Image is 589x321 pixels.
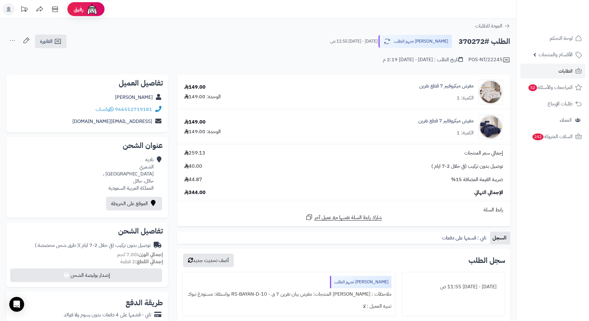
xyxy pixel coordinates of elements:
[40,38,53,45] span: الفاتورة
[528,84,537,91] span: 52
[468,257,505,264] h3: سجل الطلب
[11,79,163,87] h2: تفاصيل العميل
[184,163,202,170] span: 40.00
[115,94,153,101] a: [PERSON_NAME]
[86,3,98,15] img: ai-face.png
[184,176,202,183] span: 44.87
[11,142,163,149] h2: عنوان الشحن
[117,251,163,258] small: 7.00 كجم
[184,189,206,196] span: 344.00
[9,297,24,312] div: Open Intercom Messenger
[520,96,585,111] a: طلبات الإرجاع
[184,150,205,157] span: 259.13
[457,95,474,102] div: الكمية: 1
[532,132,573,141] span: السلات المتروكة
[378,35,452,48] button: [PERSON_NAME] تجهيز الطلب
[520,129,585,144] a: السلات المتروكة242
[137,251,163,258] strong: إجمالي الوزن:
[106,197,162,210] a: الموقع على الخريطة
[96,106,114,113] a: واتساب
[528,83,573,92] span: المراجعات والأسئلة
[11,227,163,235] h2: تفاصيل الشحن
[126,299,163,306] h2: طريقة الدفع
[35,35,66,48] a: الفاتورة
[474,189,503,196] span: الإجمالي النهائي
[184,119,206,126] div: 149.00
[183,254,234,267] button: أضف تحديث جديد
[490,232,510,244] a: السجل
[103,156,154,192] div: ناديه الشمري [GEOGRAPHIC_DATA] ، حائل، حائل المملكة العربية السعودية
[180,206,508,213] div: رابط السلة
[475,22,510,30] a: العودة للطلبات
[464,150,503,157] span: إجمالي سعر المنتجات
[457,129,474,137] div: الكمية: 1
[520,64,585,78] a: الطلبات
[520,31,585,46] a: لوحة التحكم
[305,213,382,221] a: شارك رابط السلة نفسها مع عميل آخر
[74,6,83,13] span: رفيق
[184,84,206,91] div: 149.00
[120,258,163,265] small: 2 قطعة
[184,128,221,135] div: الوحدة: 149.00
[479,115,503,139] img: 1748332756-1-90x90.jpg
[383,56,463,63] div: تاريخ الطلب : [DATE] - [DATE] 2:19 م
[440,232,490,244] a: تابي : قسمها على دفعات
[35,242,79,249] span: ( طرق شحن مخصصة )
[431,163,503,170] span: توصيل بدون تركيب (في خلال 2-7 ايام )
[418,117,474,125] a: مفرش ميكروفايبر 7 قطع نفرين
[115,106,152,113] a: 966552719181
[406,281,501,293] div: [DATE] - [DATE] 11:55 ص
[186,288,391,300] div: ملاحظات : [PERSON_NAME] المنتجات: مفرش بيان نفرين 7 ق - RS-BAYAN-D-10 بواسطة: مستودع تبوك
[459,35,510,48] h2: الطلب #370272
[330,276,391,288] div: [PERSON_NAME] تجهيز الطلب
[547,13,583,26] img: logo-2.png
[330,38,378,44] small: [DATE] - [DATE] 11:55 ص
[468,56,510,64] div: POS-NT/22245
[539,50,573,59] span: الأقسام والمنتجات
[475,22,502,30] span: العودة للطلبات
[520,113,585,128] a: العملاء
[558,67,573,75] span: الطلبات
[35,242,151,249] div: توصيل بدون تركيب (في خلال 2-7 ايام )
[186,300,391,312] div: تنبيه العميل : لا
[64,311,151,319] div: تابي - قسّمها على 4 دفعات بدون رسوم ولا فوائد
[16,3,32,17] a: تحديثات المنصة
[314,214,382,221] span: شارك رابط السلة نفسها مع عميل آخر
[419,82,474,90] a: مفرش ميكروفيبر 7 قطع نفرين
[184,93,221,100] div: الوحدة: 149.00
[135,258,163,265] strong: إجمالي القطع:
[548,99,573,108] span: طلبات الإرجاع
[532,133,544,141] span: 242
[550,34,573,43] span: لوحة التحكم
[72,118,152,125] a: [EMAIL_ADDRESS][DOMAIN_NAME]
[479,80,503,104] img: 1738755504-110202010755-90x90.jpg
[451,176,503,183] span: ضريبة القيمة المضافة 15%
[10,268,162,282] button: إصدار بوليصة الشحن
[520,80,585,95] a: المراجعات والأسئلة52
[560,116,572,125] span: العملاء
